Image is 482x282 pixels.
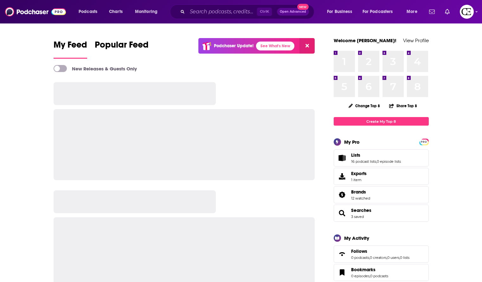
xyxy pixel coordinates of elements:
[351,274,370,278] a: 0 episodes
[109,7,123,16] span: Charts
[351,196,370,200] a: 12 watched
[176,4,320,19] div: Search podcasts, credits, & more...
[351,178,367,182] span: 1 item
[351,152,360,158] span: Lists
[351,248,367,254] span: Follows
[351,267,388,272] a: Bookmarks
[323,7,360,17] button: open menu
[214,43,254,49] p: Podchaser Update!
[336,209,349,218] a: Searches
[54,39,87,54] span: My Feed
[460,5,474,19] img: User Profile
[420,139,428,144] a: PRO
[351,171,367,176] span: Exports
[95,39,149,54] span: Popular Feed
[334,186,429,203] span: Brands
[334,117,429,126] a: Create My Top 8
[334,149,429,167] span: Lists
[351,248,409,254] a: Follows
[387,255,399,260] a: 0 users
[351,207,371,213] a: Searches
[280,10,306,13] span: Open Advanced
[257,8,272,16] span: Ctrl K
[105,7,126,17] a: Charts
[351,255,369,260] a: 0 podcasts
[5,6,66,18] img: Podchaser - Follow, Share and Rate Podcasts
[351,189,370,195] a: Brands
[377,159,401,164] a: 0 episode lists
[131,7,166,17] button: open menu
[54,65,137,72] a: New Releases & Guests Only
[351,152,401,158] a: Lists
[336,190,349,199] a: Brands
[460,5,474,19] button: Show profile menu
[369,255,370,260] span: ,
[402,7,425,17] button: open menu
[135,7,157,16] span: Monitoring
[403,37,429,43] a: View Profile
[336,268,349,277] a: Bookmarks
[351,159,376,164] a: 16 podcast lists
[334,264,429,281] span: Bookmarks
[370,255,387,260] a: 0 creators
[358,7,402,17] button: open menu
[344,235,369,241] div: My Activity
[297,4,309,10] span: New
[399,255,400,260] span: ,
[376,159,377,164] span: ,
[187,7,257,17] input: Search podcasts, credits, & more...
[370,274,388,278] a: 0 podcasts
[407,7,417,16] span: More
[336,154,349,162] a: Lists
[351,189,366,195] span: Brands
[334,37,396,43] a: Welcome [PERSON_NAME]!
[277,8,309,16] button: Open AdvancedNew
[460,5,474,19] span: Logged in as cozyearthaudio
[345,102,384,110] button: Change Top 8
[95,39,149,59] a: Popular Feed
[427,6,437,17] a: Show notifications dropdown
[334,246,429,263] span: Follows
[256,42,294,50] a: See What's New
[336,172,349,181] span: Exports
[334,168,429,185] a: Exports
[363,7,393,16] span: For Podcasters
[344,139,360,145] div: My Pro
[351,214,364,219] a: 3 saved
[442,6,452,17] a: Show notifications dropdown
[54,39,87,59] a: My Feed
[336,250,349,259] a: Follows
[389,100,417,112] button: Share Top 8
[351,267,376,272] span: Bookmarks
[74,7,106,17] button: open menu
[400,255,409,260] a: 0 lists
[334,205,429,222] span: Searches
[79,7,97,16] span: Podcasts
[327,7,352,16] span: For Business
